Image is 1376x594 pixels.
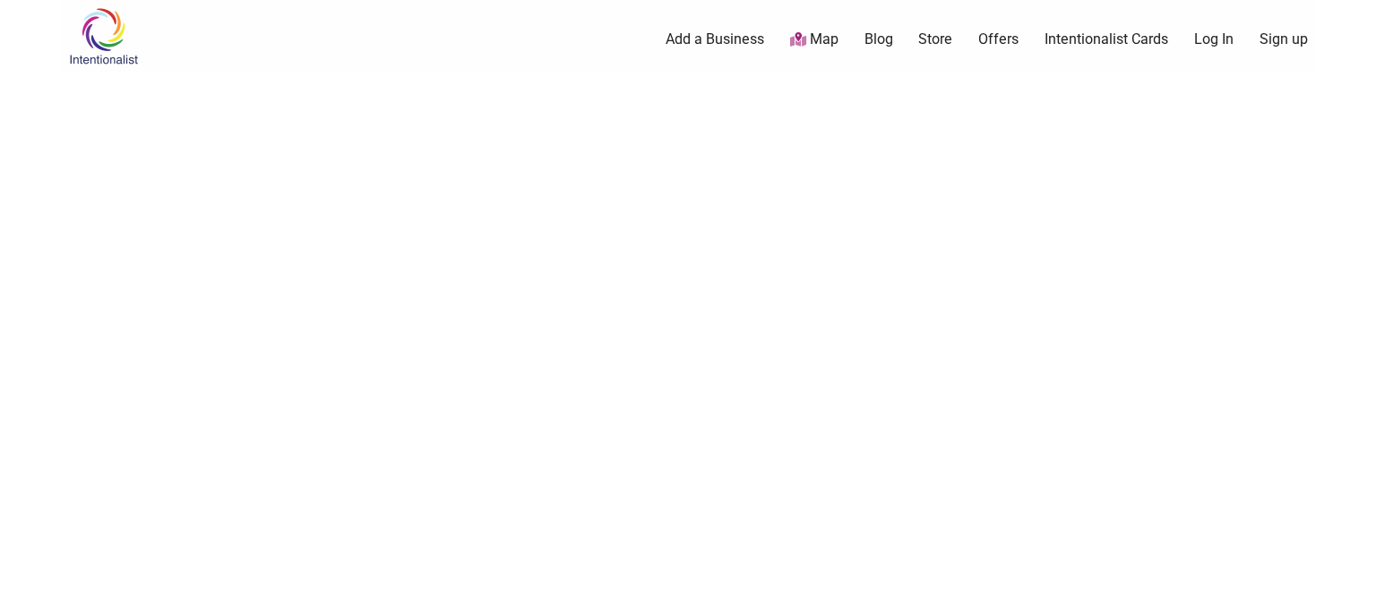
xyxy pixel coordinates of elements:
[790,30,838,50] a: Map
[864,30,893,49] a: Blog
[978,30,1019,49] a: Offers
[1194,30,1234,49] a: Log In
[61,7,146,65] img: Intentionalist
[1045,30,1168,49] a: Intentionalist Cards
[666,30,764,49] a: Add a Business
[1260,30,1308,49] a: Sign up
[918,30,952,49] a: Store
